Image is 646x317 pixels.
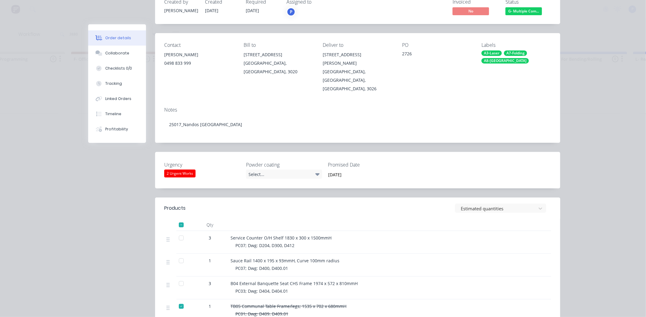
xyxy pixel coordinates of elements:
[105,81,122,86] div: Tracking
[164,59,234,67] div: 0498 833 999
[481,42,551,48] div: Labels
[164,42,234,48] div: Contact
[231,303,346,309] span: TB05 Communal Table Frame/legs; 1535 x 702 x 680mmH
[246,170,322,179] div: Select...
[164,205,186,212] div: Products
[235,311,288,317] span: PC01; Dwg: D409. D409.01
[246,161,322,168] label: Powder coating
[323,67,393,93] div: [GEOGRAPHIC_DATA], [GEOGRAPHIC_DATA], [GEOGRAPHIC_DATA], 3026
[323,50,393,93] div: [STREET_ADDRESS][PERSON_NAME][GEOGRAPHIC_DATA], [GEOGRAPHIC_DATA], [GEOGRAPHIC_DATA], 3026
[105,50,129,56] div: Collaborate
[209,280,211,287] span: 3
[231,258,339,264] span: Sauce Rail 1400 x 195 x 93mmH, Curve 100mm radius
[244,59,313,76] div: [GEOGRAPHIC_DATA], [GEOGRAPHIC_DATA], 3020
[246,8,259,13] span: [DATE]
[505,7,542,15] span: G- Multiple Com...
[164,115,551,134] div: 25017_Nandos [GEOGRAPHIC_DATA]
[164,107,551,113] div: Notes
[324,170,400,179] input: Enter date
[105,111,121,117] div: Timeline
[328,161,404,168] label: Promised Date
[105,96,131,102] div: Linked Orders
[481,50,502,56] div: A3-Laser
[244,42,313,48] div: Bill to
[231,235,332,241] span: Service Counter O/H Shelf 1830 x 300 x 1500mmH
[505,7,542,16] button: G- Multiple Com...
[209,303,211,309] span: 1
[402,50,472,59] div: 2726
[88,61,146,76] button: Checklists 0/0
[164,170,196,177] div: 2 Urgent Works
[105,126,128,132] div: Profitability
[453,7,489,15] span: No
[88,106,146,122] button: Timeline
[402,42,472,48] div: PO
[323,42,393,48] div: Deliver to
[209,257,211,264] span: 1
[192,219,228,231] div: Qty
[287,7,296,16] button: P
[235,288,288,294] span: PC03; Dwg: D404, D404.01
[88,122,146,137] button: Profitability
[244,50,313,59] div: [STREET_ADDRESS]
[235,243,294,248] span: PC07; Dwg: D204, D300, D412
[235,265,288,271] span: PC07; Dwg: D400, D400.01
[481,58,529,64] div: A8-[GEOGRAPHIC_DATA]
[105,35,131,41] div: Order details
[244,50,313,76] div: [STREET_ADDRESS][GEOGRAPHIC_DATA], [GEOGRAPHIC_DATA], 3020
[231,281,358,286] span: B04 External Banquette Seat CHS Frame 1974 x 572 x 810mmH
[88,46,146,61] button: Collaborate
[323,50,393,67] div: [STREET_ADDRESS][PERSON_NAME]
[164,161,240,168] label: Urgency
[88,76,146,91] button: Tracking
[164,7,198,14] div: [PERSON_NAME]
[164,50,234,70] div: [PERSON_NAME]0498 833 999
[209,235,211,241] span: 3
[504,50,527,56] div: A7-Folding
[88,91,146,106] button: Linked Orders
[105,66,132,71] div: Checklists 0/0
[88,30,146,46] button: Order details
[205,8,218,13] span: [DATE]
[164,50,234,59] div: [PERSON_NAME]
